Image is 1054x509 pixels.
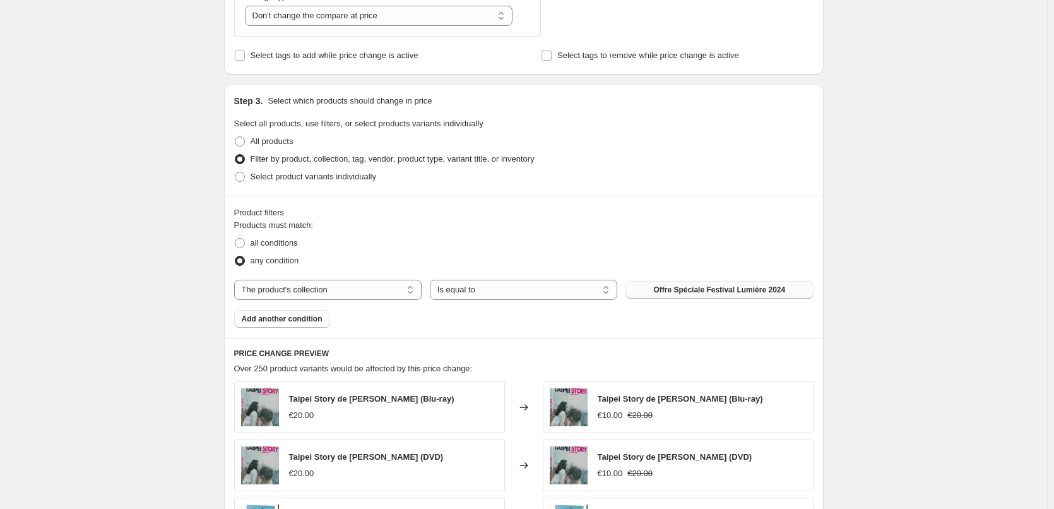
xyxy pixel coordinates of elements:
div: €20.00 [289,467,314,480]
div: €10.00 [598,467,623,480]
button: Offre Spéciale Festival Lumière 2024 [625,281,813,299]
span: Add another condition [242,314,323,324]
h6: PRICE CHANGE PREVIEW [234,349,814,359]
img: 3D_TAIPEI_STORY_BD_DEF_80x.png [241,388,279,426]
img: 3D_TAIPEI_STORY_BD_DEF_80x.png [550,446,588,484]
img: 3D_TAIPEI_STORY_BD_DEF_80x.png [241,446,279,484]
span: Offre Spéciale Festival Lumière 2024 [653,285,785,295]
span: Select product variants individually [251,172,376,181]
strike: €20.00 [627,467,653,480]
span: Filter by product, collection, tag, vendor, product type, variant title, or inventory [251,154,535,164]
span: any condition [251,256,299,265]
span: Taipei Story de [PERSON_NAME] (DVD) [289,452,444,462]
div: €20.00 [289,409,314,422]
span: Select tags to remove while price change is active [557,51,739,60]
span: Select tags to add while price change is active [251,51,418,60]
img: 3D_TAIPEI_STORY_BD_DEF_80x.png [550,388,588,426]
p: Select which products should change in price [268,95,432,107]
strike: €20.00 [627,409,653,422]
div: €10.00 [598,409,623,422]
span: All products [251,136,293,146]
span: Products must match: [234,220,314,230]
span: Taipei Story de [PERSON_NAME] (Blu-ray) [598,394,763,404]
h2: Step 3. [234,95,263,107]
span: Taipei Story de [PERSON_NAME] (DVD) [598,452,752,462]
div: Product filters [234,207,814,219]
span: Over 250 product variants would be affected by this price change: [234,364,473,373]
span: Taipei Story de [PERSON_NAME] (Blu-ray) [289,394,454,404]
button: Add another condition [234,310,330,328]
span: all conditions [251,238,298,248]
span: Select all products, use filters, or select products variants individually [234,119,483,128]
